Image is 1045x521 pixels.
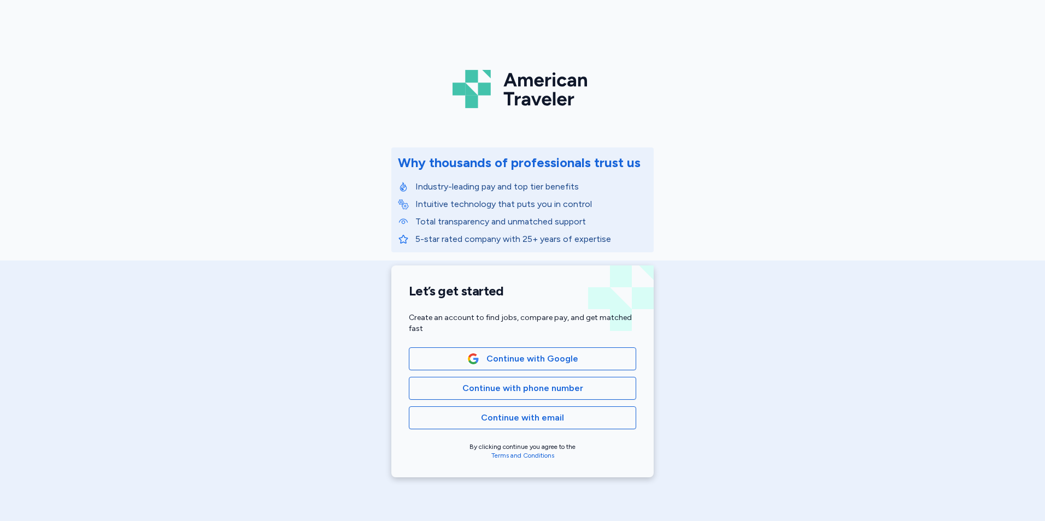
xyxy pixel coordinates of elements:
[415,233,647,246] p: 5-star rated company with 25+ years of expertise
[415,215,647,228] p: Total transparency and unmatched support
[415,180,647,193] p: Industry-leading pay and top tier benefits
[409,312,636,334] div: Create an account to find jobs, compare pay, and get matched fast
[486,352,578,365] span: Continue with Google
[415,198,647,211] p: Intuitive technology that puts you in control
[467,353,479,365] img: Google Logo
[453,66,592,113] img: Logo
[462,382,583,395] span: Continue with phone number
[398,154,641,171] div: Why thousands of professionals trust us
[409,406,636,429] button: Continue with email
[491,452,554,459] a: Terms and Conditions
[409,377,636,400] button: Continue with phone number
[481,411,564,424] span: Continue with email
[409,283,636,299] h1: Let’s get started
[409,347,636,370] button: Google LogoContinue with Google
[409,442,636,460] div: By clicking continue you agree to the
